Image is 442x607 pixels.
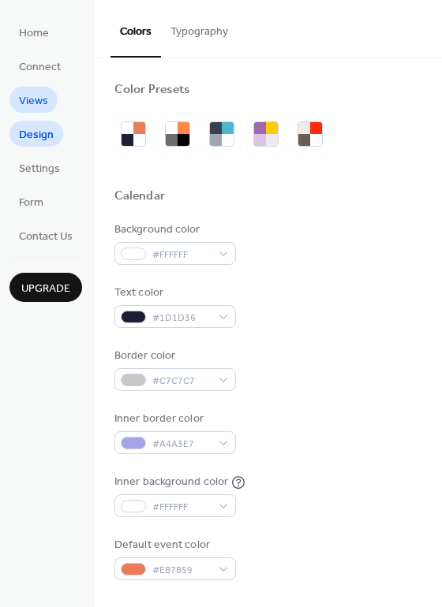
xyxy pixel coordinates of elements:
[9,155,69,181] a: Settings
[114,188,165,205] div: Calendar
[19,161,60,177] span: Settings
[114,474,228,490] div: Inner background color
[9,121,63,147] a: Design
[19,93,48,110] span: Views
[19,195,43,211] span: Form
[152,247,211,263] span: #FFFFFF
[19,229,73,245] span: Contact Us
[9,222,82,248] a: Contact Us
[114,222,233,238] div: Background color
[152,310,211,326] span: #1D1D36
[152,499,211,516] span: #FFFFFF
[9,87,58,113] a: Views
[152,373,211,389] span: #C7C7C7
[9,19,58,45] a: Home
[21,281,70,297] span: Upgrade
[19,127,54,143] span: Design
[114,411,233,427] div: Inner border color
[114,537,233,553] div: Default event color
[114,285,233,301] div: Text color
[152,436,211,452] span: #A4A3E7
[9,188,53,214] a: Form
[114,82,190,99] div: Color Presets
[19,25,49,42] span: Home
[114,348,233,364] div: Border color
[9,273,82,302] button: Upgrade
[9,53,70,79] a: Connect
[19,59,61,76] span: Connect
[152,562,211,579] span: #EB7B59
